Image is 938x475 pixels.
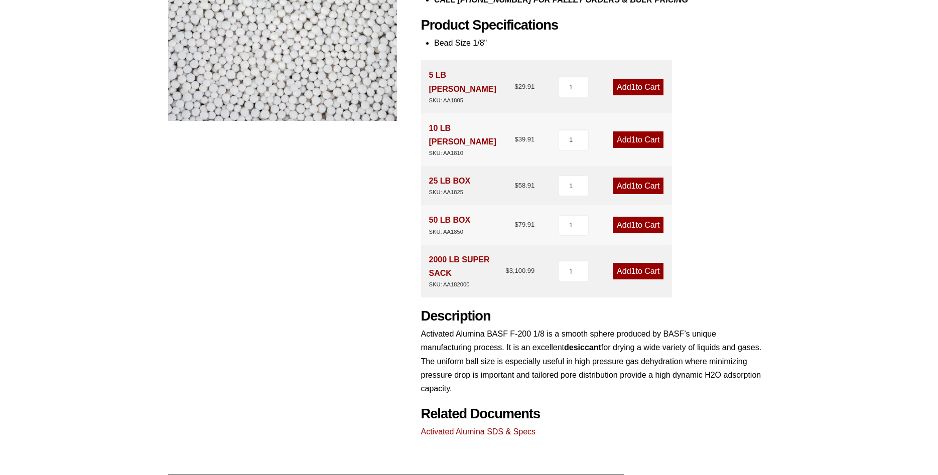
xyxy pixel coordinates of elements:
[631,267,636,275] span: 1
[429,227,471,237] div: SKU: AA1850
[505,267,509,274] span: $
[514,83,518,90] span: $
[429,253,506,289] div: 2000 LB SUPER SACK
[429,148,515,158] div: SKU: AA1810
[514,221,534,228] bdi: 79.91
[514,83,534,90] bdi: 29.91
[429,213,471,236] div: 50 LB BOX
[505,267,534,274] bdi: 3,100.99
[631,135,636,144] span: 1
[613,178,663,194] a: Add1to Cart
[514,135,534,143] bdi: 39.91
[429,96,515,105] div: SKU: AA1805
[421,427,536,436] a: Activated Alumina SDS & Specs
[429,121,515,158] div: 10 LB [PERSON_NAME]
[421,17,770,34] h2: Product Specifications
[421,308,770,325] h2: Description
[434,36,770,50] li: Bead Size 1/8"
[564,343,601,352] strong: desiccant
[514,135,518,143] span: $
[631,182,636,190] span: 1
[429,188,471,197] div: SKU: AA1825
[421,327,770,395] p: Activated Alumina BASF F-200 1/8 is a smooth sphere produced by BASF’s unique manufacturing proce...
[514,221,518,228] span: $
[613,217,663,233] a: Add1to Cart
[631,83,636,91] span: 1
[613,263,663,279] a: Add1to Cart
[429,174,471,197] div: 25 LB BOX
[613,79,663,95] a: Add1to Cart
[429,68,515,105] div: 5 LB [PERSON_NAME]
[514,182,518,189] span: $
[613,131,663,148] a: Add1to Cart
[514,182,534,189] bdi: 58.91
[631,221,636,229] span: 1
[429,280,506,289] div: SKU: AA182000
